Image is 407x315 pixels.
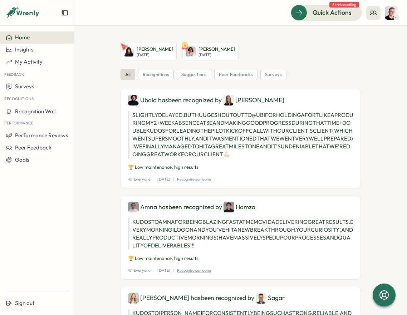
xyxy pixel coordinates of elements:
p: Recognize someone [177,176,211,182]
p: | [153,176,155,182]
p: [DATE] [137,53,173,57]
img: Amna Khattak [128,202,139,212]
span: Everyone [128,176,151,182]
div: [PERSON_NAME] [223,95,284,105]
text: 6 [184,43,186,48]
p: KUDOS TO AMNA FOR BEING BLAZING FAST AT MEMOVIDA DELIVERING GREAT RESULTS. EVERY MORNING I LOG ON... [128,218,353,250]
div: Hamza [224,202,255,212]
img: Sagar Verma [256,293,266,304]
span: Peer Feedback [15,144,52,151]
p: Recognize someone [177,267,211,274]
a: Kelly Rosa[PERSON_NAME][DATE] [121,43,177,60]
img: Mirela Mus [186,46,196,56]
p: [DATE] [157,267,170,274]
span: peer feedbacks [219,72,253,78]
span: Performance Reviews [15,132,68,139]
p: | [173,176,174,182]
span: Everyone [128,267,151,274]
p: | [173,267,174,274]
img: Sarah McEwan [128,293,139,304]
p: | [153,267,155,274]
img: Almudena Bernardos [385,6,398,20]
span: Surveys [15,83,34,90]
img: Kelly Rosa [124,46,134,56]
img: Hamza Atique [224,202,234,212]
span: recognitions [143,72,169,78]
span: suggestions [181,72,207,78]
div: Amna has been recognized by [128,202,353,212]
div: [PERSON_NAME] has been recognized by [128,293,353,304]
p: [PERSON_NAME] [137,46,173,53]
p: [DATE] [157,176,170,182]
p: 🏆 Low maintenance, high results [128,255,353,262]
span: Insights [15,46,34,53]
span: Recognition Wall [15,108,55,115]
p: [PERSON_NAME] [198,46,235,53]
div: Sagar [256,293,285,304]
span: Sign out [15,300,35,306]
p: 🏆 Low maintenance, high results [128,164,353,171]
span: My Activity [15,58,43,65]
div: Ubaid has been recognized by [128,95,353,105]
p: [DATE] [198,53,235,57]
span: Quick Actions [313,8,352,17]
a: 6Mirela Mus[PERSON_NAME][DATE] [182,43,239,60]
img: Ola Bak [223,95,234,105]
span: all [125,72,131,78]
img: Ubaid (Ubi) [128,95,139,105]
button: Expand sidebar [61,9,68,16]
span: Goals [15,156,29,163]
span: 5 tasks waiting [329,2,359,8]
p: SLIGHTLY DELAYED, BUT HUUGE SHOUTOUT TO @UBI FOR HOLDING A FORT LIKE A PRO DURING MY 2+ WEEK ABSE... [128,111,353,158]
span: surveys [265,72,282,78]
span: Home [15,34,30,41]
button: Quick Actions [291,5,362,20]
